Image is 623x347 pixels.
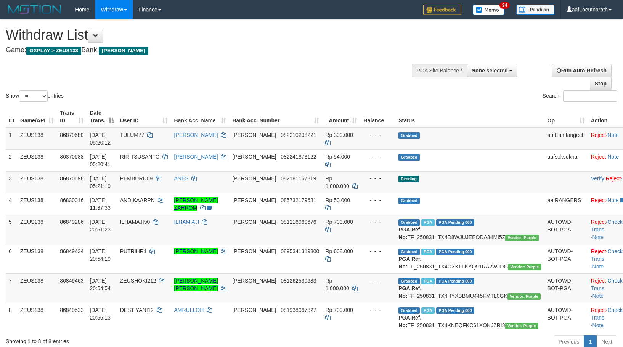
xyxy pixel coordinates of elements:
td: ZEUS138 [17,193,57,215]
span: DESTIYANI12 [120,307,154,313]
span: Marked by aafRornrotha [421,278,435,284]
td: ZEUS138 [17,244,57,273]
td: ZEUS138 [17,303,57,332]
td: 2 [6,149,17,171]
label: Search: [543,90,617,102]
span: 34 [499,2,510,9]
td: 1 [6,128,17,150]
th: User ID: activate to sort column ascending [117,106,171,128]
a: Note [607,197,619,203]
td: 4 [6,193,17,215]
span: 86849286 [60,219,83,225]
span: [PERSON_NAME] [99,47,148,55]
span: Copy 081216960676 to clipboard [281,219,316,225]
img: Feedback.jpg [423,5,461,15]
a: [PERSON_NAME] ZAHROM [174,197,218,211]
h4: Game: Bank: [6,47,408,54]
td: 5 [6,215,17,244]
span: [PERSON_NAME] [232,278,276,284]
div: - - - [363,306,392,314]
td: ZEUS138 [17,171,57,193]
span: RIRITSUSANTO [120,154,160,160]
span: PUTRIHR1 [120,248,147,254]
img: MOTION_logo.png [6,4,64,15]
span: Marked by aafRornrotha [421,307,435,314]
a: Stop [590,77,612,90]
span: [DATE] 11:37:33 [90,197,111,211]
td: ZEUS138 [17,215,57,244]
span: 86849463 [60,278,83,284]
th: Game/API: activate to sort column ascending [17,106,57,128]
a: Reject [591,154,606,160]
a: Check Trans [591,278,623,291]
td: TF_250831_TX4HYXBBMU445FMTL0GK [395,273,544,303]
a: Note [592,322,604,328]
span: None selected [472,67,508,74]
td: 8 [6,303,17,332]
span: Rp 1.000.000 [325,175,349,189]
td: ZEUS138 [17,149,57,171]
div: - - - [363,218,392,226]
span: Grabbed [398,249,420,255]
th: ID [6,106,17,128]
a: ILHAM AJI [174,219,199,225]
span: [DATE] 20:54:54 [90,278,111,291]
span: [PERSON_NAME] [232,175,276,182]
a: Reject [591,307,606,313]
span: Grabbed [398,198,420,204]
th: Bank Acc. Name: activate to sort column ascending [171,106,229,128]
a: AMRULLOH [174,307,204,313]
span: [PERSON_NAME] [232,154,276,160]
span: Grabbed [398,219,420,226]
span: PGA Pending [436,307,474,314]
div: - - - [363,196,392,204]
span: [PERSON_NAME] [232,132,276,138]
a: Check Trans [591,307,623,321]
b: PGA Ref. No: [398,315,421,328]
a: Reject [591,278,606,284]
b: PGA Ref. No: [398,285,421,299]
td: aafsoksokha [544,149,588,171]
select: Showentries [19,90,48,102]
a: Reject [591,219,606,225]
span: [DATE] 05:21:19 [90,175,111,189]
div: PGA Site Balance / [412,64,467,77]
a: Note [607,154,619,160]
span: Grabbed [398,307,420,314]
td: AUTOWD-BOT-PGA [544,215,588,244]
td: AUTOWD-BOT-PGA [544,273,588,303]
td: ZEUS138 [17,128,57,150]
th: Date Trans.: activate to sort column descending [87,106,117,128]
span: Vendor URL: https://trx4.1velocity.biz [507,293,541,300]
span: Copy 0895341319300 to clipboard [281,248,319,254]
th: Bank Acc. Number: activate to sort column ascending [229,106,322,128]
span: 86830016 [60,197,83,203]
button: None selected [467,64,517,77]
span: [PERSON_NAME] [232,197,276,203]
td: TF_250831_TX4KNEQFKC61XQNJZRI3 [395,303,544,332]
span: Copy 081262530633 to clipboard [281,278,316,284]
span: Vendor URL: https://trx4.1velocity.biz [508,264,541,270]
span: Copy 082241873122 to clipboard [281,154,316,160]
span: [DATE] 20:54:19 [90,248,111,262]
a: [PERSON_NAME] [PERSON_NAME] [174,278,218,291]
span: PEMBURU09 [120,175,153,182]
a: Note [607,132,619,138]
h1: Withdraw List [6,27,408,43]
td: 6 [6,244,17,273]
span: [DATE] 20:51:23 [90,219,111,233]
a: Check Trans [591,248,623,262]
span: 86849434 [60,248,83,254]
a: Reject [591,248,606,254]
span: Grabbed [398,132,420,139]
span: 86870688 [60,154,83,160]
a: Reject [591,132,606,138]
th: Status [395,106,544,128]
td: TF_250831_TX4OXKLLKYQ91RA2WJDG [395,244,544,273]
a: ANES [174,175,188,182]
a: [PERSON_NAME] [174,154,218,160]
span: Vendor URL: https://trx4.1velocity.biz [505,235,538,241]
a: Note [592,263,604,270]
td: 7 [6,273,17,303]
div: - - - [363,175,392,182]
